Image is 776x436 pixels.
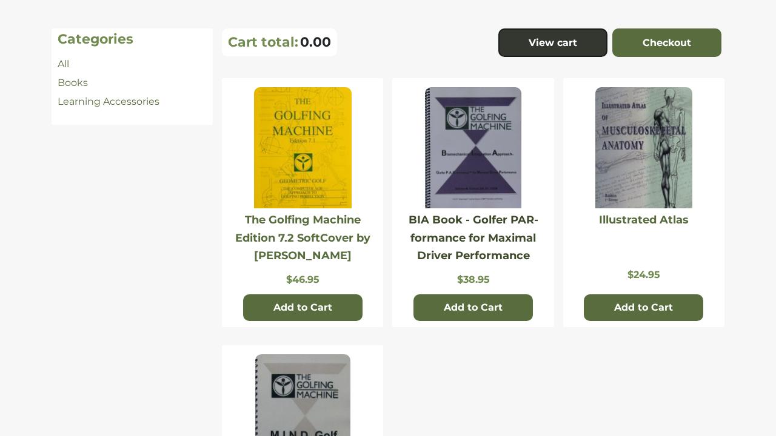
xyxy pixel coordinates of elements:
button: Add to Cart [584,294,703,321]
img: The Golfing Machine Edition 7.2 SoftCover by Homer Kelley [254,87,351,208]
button: Add to Cart [243,294,363,321]
a: Illustrated Atlas [599,213,689,226]
img: BIA Book - Golfer PAR-formance for Maximal Driver Performance [425,87,521,208]
h4: Categories [58,31,207,47]
button: Add to Cart [413,294,533,321]
a: All [58,58,69,70]
p: $46.95 [228,274,377,285]
a: The Golfing Machine Edition 7.2 SoftCover by [PERSON_NAME] [235,213,370,262]
img: Illustrated Atlas [595,87,692,208]
a: Books [58,77,88,88]
a: View cart [498,28,607,58]
a: BIA Book - Golfer PAR-formance for Maximal Driver Performance [409,213,538,262]
p: $24.95 [569,269,718,280]
p: Cart total: [228,34,298,50]
p: $38.95 [398,274,547,285]
a: Learning Accessories [58,96,159,107]
a: Checkout [612,28,721,58]
span: 0.00 [300,34,331,50]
